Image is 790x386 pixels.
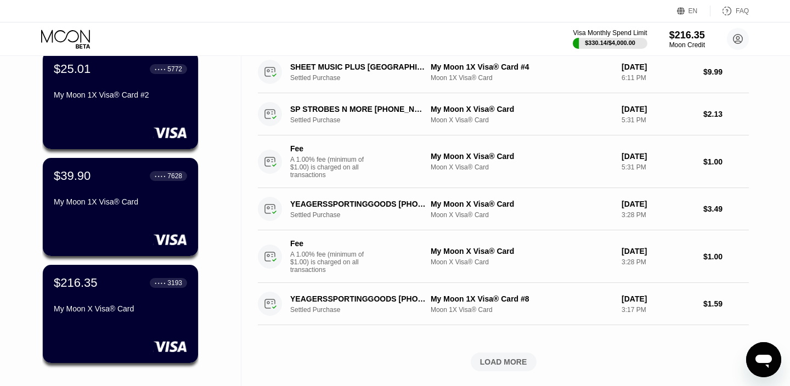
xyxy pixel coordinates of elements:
[290,239,367,248] div: Fee
[290,156,373,179] div: A 1.00% fee (minimum of $1.00) is charged on all transactions
[736,7,749,15] div: FAQ
[43,265,198,363] div: $216.35● ● ● ●3193My Moon X Visa® Card
[703,299,749,308] div: $1.59
[155,281,166,285] div: ● ● ● ●
[431,306,613,314] div: Moon 1X Visa® Card
[431,152,613,161] div: My Moon X Visa® Card
[746,342,781,377] iframe: Tombol untuk meluncurkan jendela pesan
[573,29,647,49] div: Visa Monthly Spend Limit$330.14/$4,000.00
[431,74,613,82] div: Moon 1X Visa® Card
[431,294,613,303] div: My Moon 1X Visa® Card #8
[167,279,182,287] div: 3193
[258,51,749,93] div: SHEET MUSIC PLUS [GEOGRAPHIC_DATA] [GEOGRAPHIC_DATA]Settled PurchaseMy Moon 1X Visa® Card #4Moon ...
[710,5,749,16] div: FAQ
[167,65,182,73] div: 5772
[155,174,166,178] div: ● ● ● ●
[585,39,635,46] div: $330.14 / $4,000.00
[290,74,438,82] div: Settled Purchase
[431,105,613,113] div: My Moon X Visa® Card
[703,157,749,166] div: $1.00
[622,200,695,208] div: [DATE]
[54,62,91,76] div: $25.01
[431,200,613,208] div: My Moon X Visa® Card
[258,283,749,325] div: YEAGERSSPORTINGGOODS [PHONE_NUMBER] USSettled PurchaseMy Moon 1X Visa® Card #8Moon 1X Visa® Card[...
[669,30,705,49] div: $216.35Moon Credit
[258,230,749,283] div: FeeA 1.00% fee (minimum of $1.00) is charged on all transactionsMy Moon X Visa® CardMoon X Visa® ...
[155,67,166,71] div: ● ● ● ●
[54,276,98,290] div: $216.35
[703,252,749,261] div: $1.00
[431,258,613,266] div: Moon X Visa® Card
[622,74,695,82] div: 6:11 PM
[622,306,695,314] div: 3:17 PM
[622,258,695,266] div: 3:28 PM
[677,5,710,16] div: EN
[573,29,647,37] div: Visa Monthly Spend Limit
[622,116,695,124] div: 5:31 PM
[54,90,187,99] div: My Moon 1X Visa® Card #2
[43,51,198,149] div: $25.01● ● ● ●5772My Moon 1X Visa® Card #2
[290,105,427,113] div: SP STROBES N MORE [PHONE_NUMBER] US
[258,135,749,188] div: FeeA 1.00% fee (minimum of $1.00) is charged on all transactionsMy Moon X Visa® CardMoon X Visa® ...
[290,306,438,314] div: Settled Purchase
[258,93,749,135] div: SP STROBES N MORE [PHONE_NUMBER] USSettled PurchaseMy Moon X Visa® CardMoon X Visa® Card[DATE]5:3...
[622,152,695,161] div: [DATE]
[622,105,695,113] div: [DATE]
[431,211,613,219] div: Moon X Visa® Card
[622,211,695,219] div: 3:28 PM
[290,211,438,219] div: Settled Purchase
[167,172,182,180] div: 7628
[290,251,373,274] div: A 1.00% fee (minimum of $1.00) is charged on all transactions
[258,188,749,230] div: YEAGERSSPORTINGGOODS [PHONE_NUMBER] USSettled PurchaseMy Moon X Visa® CardMoon X Visa® Card[DATE]...
[54,169,91,183] div: $39.90
[54,197,187,206] div: My Moon 1X Visa® Card
[689,7,698,15] div: EN
[258,353,749,371] div: LOAD MORE
[622,247,695,256] div: [DATE]
[290,200,427,208] div: YEAGERSSPORTINGGOODS [PHONE_NUMBER] US
[703,67,749,76] div: $9.99
[431,63,613,71] div: My Moon 1X Visa® Card #4
[431,247,613,256] div: My Moon X Visa® Card
[43,158,198,256] div: $39.90● ● ● ●7628My Moon 1X Visa® Card
[290,63,427,71] div: SHEET MUSIC PLUS [GEOGRAPHIC_DATA] [GEOGRAPHIC_DATA]
[431,163,613,171] div: Moon X Visa® Card
[54,304,187,313] div: My Moon X Visa® Card
[622,163,695,171] div: 5:31 PM
[669,41,705,49] div: Moon Credit
[290,144,367,153] div: Fee
[703,205,749,213] div: $3.49
[431,116,613,124] div: Moon X Visa® Card
[703,110,749,118] div: $2.13
[622,294,695,303] div: [DATE]
[290,294,427,303] div: YEAGERSSPORTINGGOODS [PHONE_NUMBER] US
[290,116,438,124] div: Settled Purchase
[622,63,695,71] div: [DATE]
[669,30,705,41] div: $216.35
[480,357,527,367] div: LOAD MORE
